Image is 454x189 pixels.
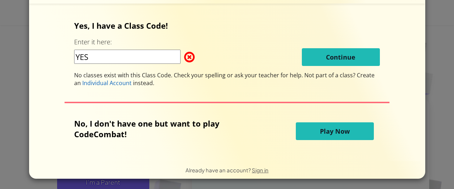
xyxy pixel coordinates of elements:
[326,53,355,61] span: Continue
[302,48,380,66] button: Continue
[74,20,380,31] p: Yes, I have a Class Code!
[252,167,268,173] a: Sign in
[320,127,350,135] span: Play Now
[74,71,304,79] span: No classes exist with this Class Code. Check your spelling or ask your teacher for help.
[74,118,254,139] p: No, I don't have one but want to play CodeCombat!
[186,167,252,173] span: Already have an account?
[82,79,132,87] span: Individual Account
[74,71,375,87] span: Not part of a class? Create an
[74,38,112,46] label: Enter it here:
[296,122,374,140] button: Play Now
[132,79,154,87] span: instead.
